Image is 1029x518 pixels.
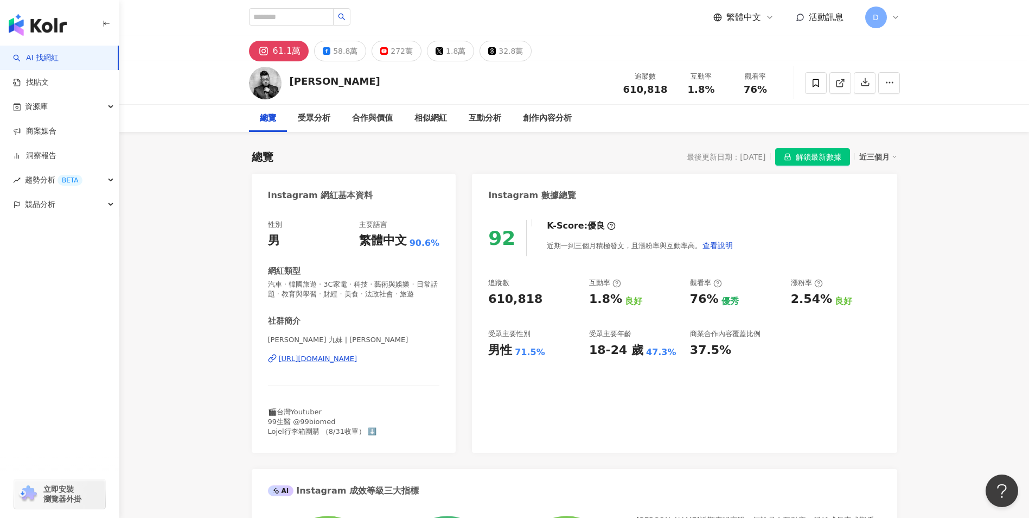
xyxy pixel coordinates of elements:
iframe: Help Scout Beacon - Open [986,475,1018,507]
div: Instagram 數據總覽 [488,189,576,201]
div: 92 [488,227,515,249]
div: 1.8萬 [446,43,465,59]
div: 37.5% [690,342,731,359]
div: 76% [690,291,719,308]
div: 互動率 [681,71,722,82]
div: 繁體中文 [359,232,407,249]
button: 61.1萬 [249,41,309,61]
div: 社群簡介 [268,315,301,327]
div: 610,818 [488,291,542,308]
span: search [338,13,346,21]
span: 解鎖最新數據 [796,149,841,166]
div: 優良 [587,220,605,232]
a: 找貼文 [13,77,49,88]
span: 立即安裝 瀏覽器外掛 [43,484,81,504]
img: KOL Avatar [249,67,282,99]
div: 追蹤數 [623,71,668,82]
div: BETA [57,175,82,186]
img: logo [9,14,67,36]
div: 32.8萬 [498,43,523,59]
span: 趨勢分析 [25,168,82,192]
a: [URL][DOMAIN_NAME] [268,354,440,364]
div: 受眾分析 [298,112,330,125]
div: [URL][DOMAIN_NAME] [279,354,357,364]
div: 良好 [835,295,852,307]
span: D [873,11,879,23]
span: 活動訊息 [809,12,843,22]
span: 1.8% [688,84,715,95]
div: 觀看率 [690,278,722,288]
span: 90.6% [410,237,440,249]
div: 總覽 [252,149,273,165]
div: 優秀 [721,295,739,307]
div: 58.8萬 [333,43,357,59]
span: 610,818 [623,84,668,95]
span: 競品分析 [25,192,55,217]
div: 近三個月 [859,150,897,164]
div: 主要語言 [359,220,387,230]
div: 18-24 歲 [589,342,643,359]
div: 2.54% [791,291,832,308]
div: 男 [268,232,280,249]
span: 汽車 · 韓國旅遊 · 3C家電 · 科技 · 藝術與娛樂 · 日常話題 · 教育與學習 · 財經 · 美食 · 法政社會 · 旅遊 [268,280,440,299]
div: Instagram 網紅基本資料 [268,189,373,201]
span: rise [13,176,21,184]
span: 繁體中文 [726,11,761,23]
div: 最後更新日期：[DATE] [687,153,765,161]
button: 32.8萬 [480,41,532,61]
div: 網紅類型 [268,266,301,277]
button: 1.8萬 [427,41,474,61]
div: 追蹤數 [488,278,509,288]
button: 58.8萬 [314,41,366,61]
div: 互動率 [589,278,621,288]
div: 71.5% [515,346,545,358]
span: 資源庫 [25,94,48,119]
div: 總覽 [260,112,276,125]
span: lock [784,153,791,161]
div: Instagram 成效等級三大指標 [268,485,419,497]
div: 1.8% [589,291,622,308]
div: 商業合作內容覆蓋比例 [690,329,760,339]
div: 創作內容分析 [523,112,572,125]
div: 相似網紅 [414,112,447,125]
div: K-Score : [547,220,616,232]
img: chrome extension [17,485,39,503]
div: 受眾主要性別 [488,329,531,339]
span: 查看說明 [702,241,733,250]
button: 272萬 [372,41,421,61]
div: AI [268,485,294,496]
a: 洞察報告 [13,150,56,161]
div: 觀看率 [735,71,776,82]
a: searchAI 找網紅 [13,53,59,64]
button: 查看說明 [702,235,733,256]
a: 商案媒合 [13,126,56,137]
div: 互動分析 [469,112,501,125]
div: 61.1萬 [273,43,301,59]
span: 76% [744,84,767,95]
button: 解鎖最新數據 [775,148,850,166]
div: 近期一到三個月積極發文，且漲粉率與互動率高。 [547,235,733,256]
a: chrome extension立即安裝 瀏覽器外掛 [14,479,105,509]
div: 男性 [488,342,512,359]
div: 受眾主要年齡 [589,329,631,339]
span: [PERSON_NAME] 九妹 | [PERSON_NAME] [268,335,440,345]
div: 良好 [625,295,642,307]
div: 性別 [268,220,282,230]
div: 合作與價值 [352,112,393,125]
div: 47.3% [646,346,676,358]
div: 272萬 [391,43,413,59]
div: 漲粉率 [791,278,823,288]
div: [PERSON_NAME] [290,74,380,88]
span: 🎬台灣Youtuber 99生醫 @99biomed Lojel行李箱團購 （8/31收單） ⬇️ [268,408,377,435]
